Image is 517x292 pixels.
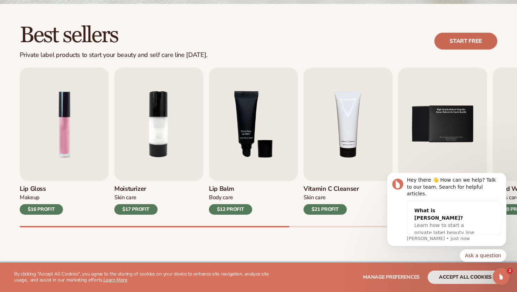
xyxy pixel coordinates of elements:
[11,76,130,89] div: Quick reply options
[20,67,109,215] a: 1 / 9
[20,51,208,59] div: Private label products to start your beauty and self care line [DATE].
[493,268,510,285] iframe: Intercom live chat
[428,271,503,284] button: accept all cookies
[20,204,63,215] div: $16 PROFIT
[31,4,125,25] div: Hey there 👋 How can we help? Talk to our team. Search for helpful articles.
[31,28,110,77] div: What is [PERSON_NAME]?Learn how to start a private label beauty line with [PERSON_NAME]
[20,185,63,193] h3: Lip Gloss
[304,204,347,215] div: $21 PROFIT
[376,173,517,266] iframe: Intercom notifications message
[83,76,130,89] button: Quick reply: Ask a question
[16,6,27,17] img: Profile image for Lee
[14,271,275,283] p: By clicking "Accept All Cookies", you agree to the storing of cookies on your device to enhance s...
[114,204,158,215] div: $17 PROFIT
[363,271,420,284] button: Manage preferences
[304,67,392,215] a: 4 / 9
[209,185,252,193] h3: Lip Balm
[114,67,203,215] a: 2 / 9
[114,194,158,201] div: Skin Care
[507,268,513,274] span: 2
[209,67,298,215] a: 3 / 9
[31,63,125,69] p: Message from Lee, sent Just now
[363,274,420,280] span: Manage preferences
[398,67,487,215] a: 5 / 9
[209,194,252,201] div: Body Care
[434,33,497,50] a: Start free
[103,277,127,283] a: Learn More
[20,194,63,201] div: Makeup
[304,194,359,201] div: Skin Care
[114,185,158,193] h3: Moisturizer
[20,24,208,47] h2: Best sellers
[31,4,125,61] div: Message content
[38,34,103,49] div: What is [PERSON_NAME]?
[209,204,252,215] div: $12 PROFIT
[38,50,98,70] span: Learn how to start a private label beauty line with [PERSON_NAME]
[304,185,359,193] h3: Vitamin C Cleanser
